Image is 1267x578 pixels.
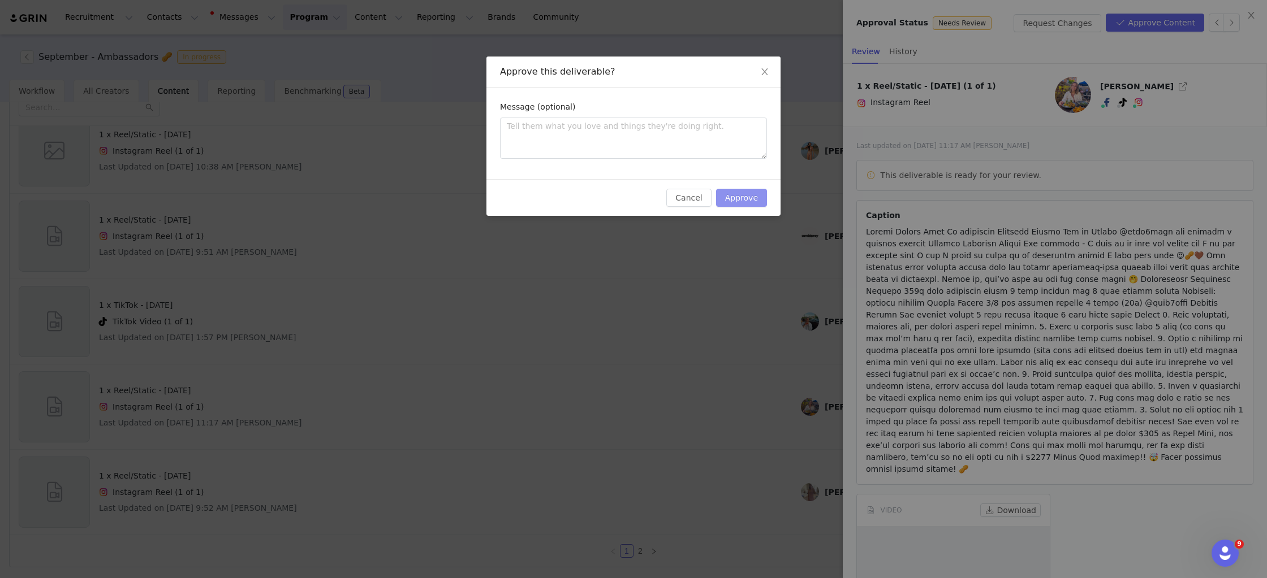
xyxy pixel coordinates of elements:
div: Approve this deliverable? [500,66,767,78]
button: Cancel [666,189,711,207]
span: 9 [1235,540,1244,549]
label: Message (optional) [500,102,575,111]
iframe: Intercom live chat [1212,540,1239,567]
button: Approve [716,189,767,207]
button: Close [749,57,781,88]
i: icon: close [760,67,769,76]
